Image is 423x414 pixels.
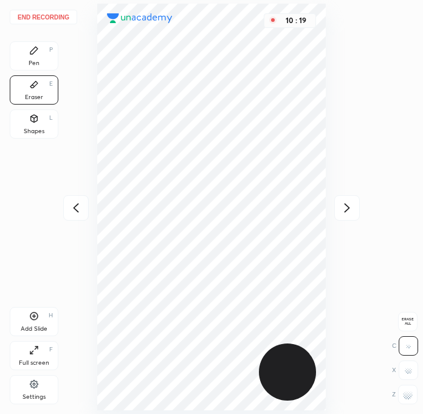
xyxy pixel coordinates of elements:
div: L [49,115,53,121]
img: logo.38c385cc.svg [107,13,173,23]
div: Add Slide [21,326,47,332]
div: Full screen [19,360,49,366]
div: Z [392,385,418,404]
div: X [392,361,418,380]
div: 10 : 19 [281,16,311,25]
div: Eraser [25,94,43,100]
div: E [49,81,53,87]
div: Pen [29,60,40,66]
div: Settings [22,394,46,400]
div: C [392,336,418,356]
span: Erase all [399,317,417,326]
button: End recording [10,10,77,24]
div: Shapes [24,128,44,134]
div: H [49,312,53,319]
div: F [49,347,53,353]
div: P [49,47,53,53]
